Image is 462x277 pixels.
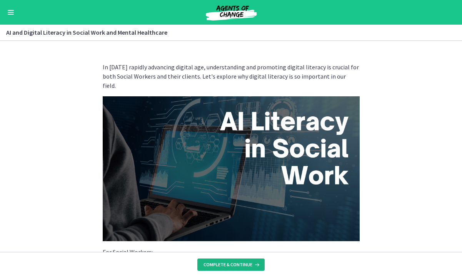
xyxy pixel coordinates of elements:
[203,262,252,268] span: Complete & continue
[103,62,360,90] p: In [DATE] rapidly advancing digital age, understanding and promoting digital literacy is crucial ...
[6,8,15,17] button: Enable menu
[197,259,265,271] button: Complete & continue
[103,247,360,257] p: For Social Workers:
[103,96,360,241] img: Slides_for_Title_Slides_for_ChatGPT_and_AI_for_Social_Work_%2814%29.png
[185,3,277,22] img: Agents of Change Social Work Test Prep
[6,28,447,37] h3: AI and Digital Literacy in Social Work and Mental Healthcare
